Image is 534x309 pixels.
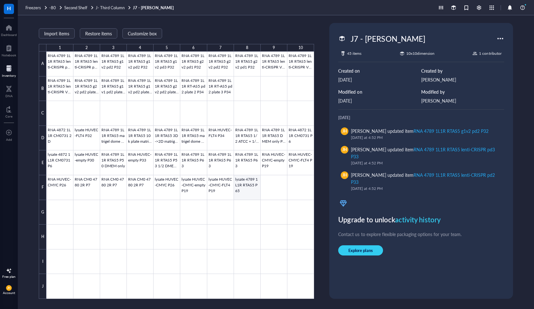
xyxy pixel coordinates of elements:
div: Created by [421,67,504,74]
a: Freezers [25,5,48,11]
div: G [39,200,46,225]
div: 45 items [347,50,361,57]
div: [DATE] [338,76,421,83]
span: activity history [395,214,441,225]
div: D [39,126,46,151]
div: J [39,274,46,299]
div: F [39,175,46,200]
div: Core [5,114,12,118]
span: Explore plans [348,248,373,253]
div: Modified on [338,88,421,95]
div: [DATE] at 4:52 PM [351,185,496,192]
div: [DATE] [338,115,504,121]
div: [PERSON_NAME] [421,76,504,83]
div: [DATE] [338,97,421,104]
div: RNA 4789 1L1R RTAS5 g1v2 pd2 P32 [414,128,489,134]
a: DNA [5,84,13,98]
div: Created on [338,67,421,74]
div: 6 [192,44,195,52]
button: Import items [39,28,75,39]
a: Notebook [2,43,16,57]
div: J7 - [PERSON_NAME] [348,32,428,45]
a: JH[PERSON_NAME] updated itemRNA 4789 1L1R RTAS5 lenti-CRISPR pd3 P33[DATE] at 4:52 PM [338,143,504,169]
div: [PERSON_NAME] updated item [351,146,496,160]
button: Explore plans [338,245,383,255]
div: Inventory [2,74,16,77]
div: 2 [86,44,88,52]
div: 1 contributor [479,50,501,57]
div: C [39,101,46,126]
div: [PERSON_NAME] [421,97,504,104]
div: 10 x 10 dimension [406,50,435,57]
div: Notebook [2,53,16,57]
a: Explore plans [338,245,504,255]
span: Freezers [25,4,41,11]
div: 4 [139,44,141,52]
div: B [39,76,46,101]
div: 10 [298,44,303,52]
div: E [39,150,46,175]
div: [PERSON_NAME] updated item [351,127,489,134]
span: H [7,4,11,12]
div: I [39,249,46,274]
a: -80 [49,5,63,11]
span: J- Third Column [96,4,125,11]
div: DNA [5,94,13,98]
span: Import items [44,31,69,36]
span: Second Shelf [64,4,87,11]
div: [DATE] at 4:52 PM [351,134,496,141]
div: H [39,225,46,249]
div: Upgrade to unlock [338,213,504,226]
a: Second ShelfJ- Third Column [64,5,132,11]
div: [PERSON_NAME] updated item [351,171,496,185]
div: 9 [273,44,275,52]
a: Inventory [2,63,16,77]
button: Restore items [80,28,117,39]
a: J7 - [PERSON_NAME] [133,5,175,11]
span: JH [342,128,347,134]
div: 3 [112,44,114,52]
div: 8 [246,44,248,52]
span: JH [342,147,347,153]
div: Free plan [2,275,16,278]
div: [DATE] at 4:52 PM [351,160,496,166]
div: Modified by [421,88,504,95]
span: JH [7,286,10,290]
div: 5 [166,44,168,52]
span: Restore items [85,31,112,36]
div: Account [3,291,15,295]
div: Add [6,138,12,141]
a: Core [5,104,12,118]
div: RNA 4789 1L1R RTAS5 lenti-CRISPR pd3 P33 [351,146,495,160]
span: JH [342,172,347,178]
span: Customize box [128,31,157,36]
div: Dashboard [1,33,17,37]
div: 1 [59,44,61,52]
span: -80 [49,4,56,11]
a: Dashboard [1,23,17,37]
div: RNA 4789 1L1R RTAS5 lenti-CRISPR pd2 P33 [351,172,495,185]
div: Contact us to explore flexible packaging options for your team. [338,231,504,238]
div: 7 [219,44,222,52]
div: A [39,52,46,76]
a: JH[PERSON_NAME] updated itemRNA 4789 1L1R RTAS5 lenti-CRISPR pd2 P33[DATE] at 4:52 PM [338,169,504,194]
a: JH[PERSON_NAME] updated itemRNA 4789 1L1R RTAS5 g1v2 pd2 P32[DATE] at 4:52 PM [338,125,504,143]
button: Customize box [122,28,162,39]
